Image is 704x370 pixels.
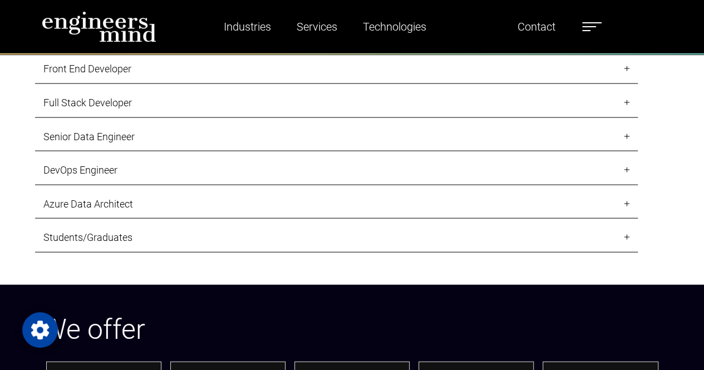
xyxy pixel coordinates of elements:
a: Students/Graduates [35,223,638,253]
a: Senior Data Engineer [35,122,638,152]
a: Services [292,14,342,40]
a: DevOps Engineer [35,156,638,185]
a: Technologies [358,14,431,40]
span: We offer [42,313,145,346]
a: Azure Data Architect [35,190,638,219]
a: Full Stack Developer [35,88,638,118]
a: Contact [513,14,560,40]
a: Industries [219,14,275,40]
a: Front End Developer [35,55,638,84]
img: logo [42,11,156,42]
